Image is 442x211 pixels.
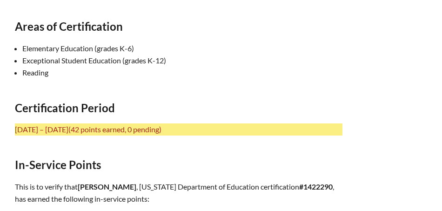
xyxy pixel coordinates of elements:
[15,123,342,136] p: [DATE] – [DATE]
[22,54,350,67] li: Exceptional Student Education (grades K-12)
[22,67,350,79] li: Reading
[15,181,342,205] p: This is to verify that , [US_STATE] Department of Education certification , has earned the follow...
[22,42,350,54] li: Elementary Education (grades K-6)
[299,182,333,191] b: #1422290
[15,20,342,33] h2: Areas of Certification
[78,182,136,191] span: [PERSON_NAME]
[15,158,342,171] h2: In-Service Points
[68,125,161,134] span: (42 points earned, 0 pending)
[15,101,342,115] h2: Certification Period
